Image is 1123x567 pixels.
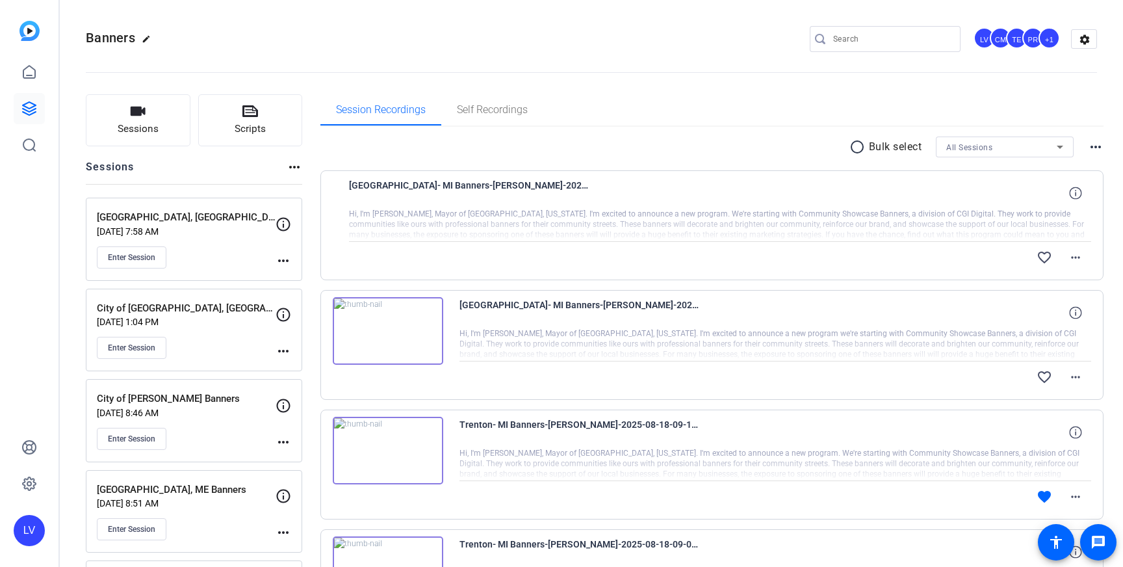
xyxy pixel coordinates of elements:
[108,343,155,353] span: Enter Session
[1091,534,1106,550] mat-icon: message
[974,27,996,50] ngx-avatar: Louis Voss
[276,434,291,450] mat-icon: more_horiz
[336,105,426,115] span: Session Recordings
[990,27,1011,49] div: CM
[849,139,869,155] mat-icon: radio_button_unchecked
[457,105,528,115] span: Self Recordings
[1048,534,1064,550] mat-icon: accessibility
[97,482,276,497] p: [GEOGRAPHIC_DATA], ME Banners
[235,122,266,137] span: Scripts
[86,94,190,146] button: Sessions
[333,417,443,484] img: thumb-nail
[1022,27,1045,50] ngx-avatar: Prescott Rossi
[108,434,155,444] span: Enter Session
[1039,27,1060,49] div: +1
[97,518,166,540] button: Enter Session
[198,94,303,146] button: Scripts
[974,27,995,49] div: LV
[1068,369,1083,385] mat-icon: more_horiz
[1037,250,1052,265] mat-icon: favorite_border
[108,252,155,263] span: Enter Session
[349,178,589,209] span: [GEOGRAPHIC_DATA]- MI Banners-[PERSON_NAME]-2025-08-18-09-12-56-555-1
[1088,139,1104,155] mat-icon: more_horiz
[97,391,276,406] p: City of [PERSON_NAME] Banners
[97,301,276,316] p: City of [GEOGRAPHIC_DATA], [GEOGRAPHIC_DATA] Banners
[1068,250,1083,265] mat-icon: more_horiz
[1072,30,1098,49] mat-icon: settings
[459,297,700,328] span: [GEOGRAPHIC_DATA]- MI Banners-[PERSON_NAME]-2025-08-18-09-11-36-831-1
[97,246,166,269] button: Enter Session
[97,337,166,359] button: Enter Session
[97,498,276,508] p: [DATE] 8:51 AM
[990,27,1013,50] ngx-avatar: Coby Maslyn
[276,253,291,269] mat-icon: more_horiz
[1037,369,1052,385] mat-icon: favorite_border
[97,428,166,450] button: Enter Session
[97,317,276,327] p: [DATE] 1:04 PM
[14,515,45,546] div: LV
[97,210,276,225] p: [GEOGRAPHIC_DATA], [GEOGRAPHIC_DATA] Banners
[86,159,135,184] h2: Sessions
[276,343,291,359] mat-icon: more_horiz
[97,408,276,418] p: [DATE] 8:46 AM
[97,226,276,237] p: [DATE] 7:58 AM
[1022,27,1044,49] div: PR
[108,524,155,534] span: Enter Session
[1006,27,1027,49] div: TE
[287,159,302,175] mat-icon: more_horiz
[333,297,443,365] img: thumb-nail
[1037,489,1052,505] mat-icon: favorite
[869,139,922,155] p: Bulk select
[276,525,291,540] mat-icon: more_horiz
[833,31,950,47] input: Search
[19,21,40,41] img: blue-gradient.svg
[142,34,157,50] mat-icon: edit
[1006,27,1029,50] ngx-avatar: Tim Epner
[1068,489,1083,505] mat-icon: more_horiz
[118,122,159,137] span: Sessions
[86,30,135,46] span: Banners
[946,143,992,152] span: All Sessions
[459,417,700,448] span: Trenton- MI Banners-[PERSON_NAME]-2025-08-18-09-10-14-247-1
